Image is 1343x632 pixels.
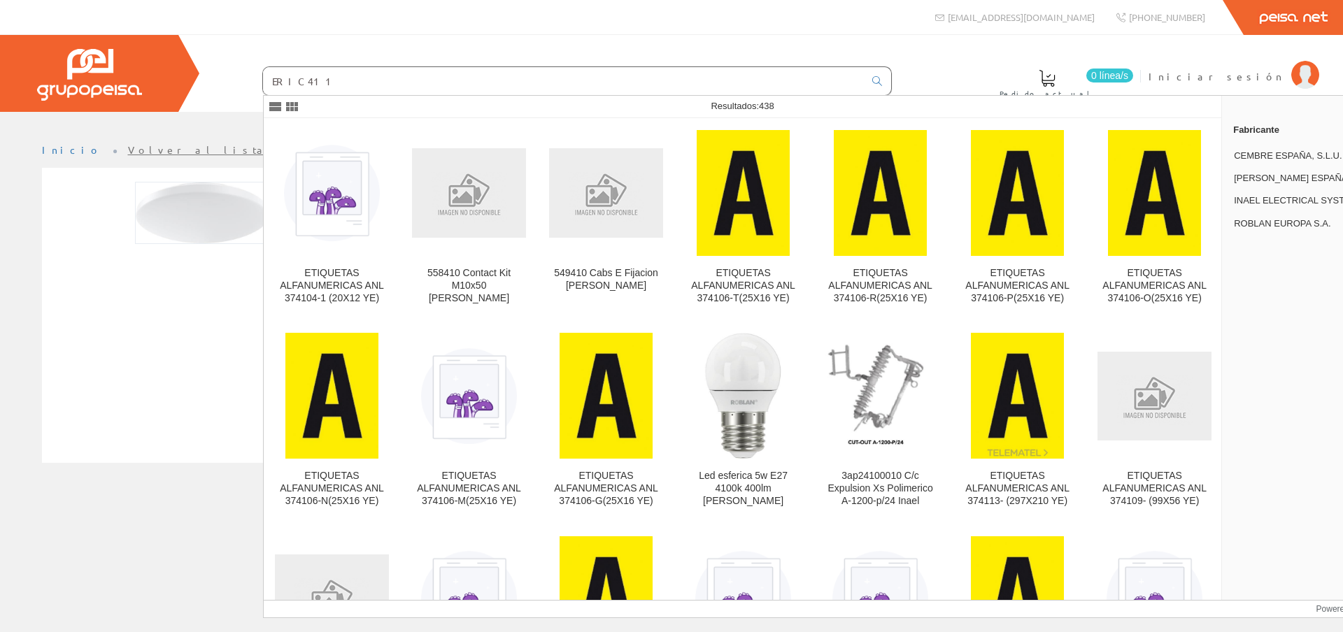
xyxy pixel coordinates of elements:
[812,322,948,524] a: 3ap24100010 C/c Expulsion Xs Polimerico A-1200-p/24 Inael 3ap24100010 C/c Expulsion Xs Polimerico...
[960,267,1074,305] div: ETIQUETAS ALFANUMERICAS ANL 374106-P(25X16 YE)
[1149,69,1284,83] span: Iniciar sesión
[538,119,674,321] a: 549410 Cabs E Fijacion Erico 549410 Cabs E Fijacion [PERSON_NAME]
[412,339,526,453] img: ETIQUETAS ALFANUMERICAS ANL 374106-M(25X16 YE)
[128,143,404,156] a: Volver al listado de productos
[759,101,774,111] span: 438
[549,148,663,237] img: 549410 Cabs E Fijacion Erico
[675,119,811,321] a: ETIQUETAS ALFANUMERICAS ANL 374106-T(25X16 YE) ETIQUETAS ALFANUMERICAS ANL 374106-T(25X16 YE)
[549,470,663,508] div: ETIQUETAS ALFANUMERICAS ANL 374106-G(25X16 YE)
[812,119,948,321] a: ETIQUETAS ALFANUMERICAS ANL 374106-R(25X16 YE) ETIQUETAS ALFANUMERICAS ANL 374106-R(25X16 YE)
[401,322,537,524] a: ETIQUETAS ALFANUMERICAS ANL 374106-M(25X16 YE) ETIQUETAS ALFANUMERICAS ANL 374106-M(25X16 YE)
[549,267,663,292] div: 549410 Cabs E Fijacion [PERSON_NAME]
[275,470,389,508] div: ETIQUETAS ALFANUMERICAS ANL 374106-N(25X16 YE)
[1097,352,1211,440] img: ETIQUETAS ALFANUMERICAS ANL 374109- (99X56 YE)
[275,267,389,305] div: ETIQUETAS ALFANUMERICAS ANL 374104-1 (20X12 YE)
[704,333,783,459] img: Led esferica 5w E27 4100k 400lm Roblan
[135,182,269,244] img: Foto artículo Plafon Techo Led Redondo 16,5W 4000K 1600lm 220v IP20 Roblan (192x88.704)
[1129,11,1205,23] span: [PHONE_NUMBER]
[560,333,652,459] img: ETIQUETAS ALFANUMERICAS ANL 374106-G(25X16 YE)
[538,322,674,524] a: ETIQUETAS ALFANUMERICAS ANL 374106-G(25X16 YE) ETIQUETAS ALFANUMERICAS ANL 374106-G(25X16 YE)
[686,267,800,305] div: ETIQUETAS ALFANUMERICAS ANL 374106-T(25X16 YE)
[412,148,526,237] img: 558410 Contact Kit M10x50 Erico
[823,339,937,453] img: 3ap24100010 C/c Expulsion Xs Polimerico A-1200-p/24 Inael
[1086,322,1223,524] a: ETIQUETAS ALFANUMERICAS ANL 374109- (99X56 YE) ETIQUETAS ALFANUMERICAS ANL 374109- (99X56 YE)
[971,333,1063,459] img: ETIQUETAS ALFANUMERICAS ANL 374113- (297X210 YE)
[42,143,101,156] a: Inicio
[949,322,1086,524] a: ETIQUETAS ALFANUMERICAS ANL 374113- (297X210 YE) ETIQUETAS ALFANUMERICAS ANL 374113- (297X210 YE)
[1108,130,1200,256] img: ETIQUETAS ALFANUMERICAS ANL 374106-O(25X16 YE)
[275,136,389,250] img: ETIQUETAS ALFANUMERICAS ANL 374104-1 (20X12 YE)
[823,267,937,305] div: ETIQUETAS ALFANUMERICAS ANL 374106-R(25X16 YE)
[960,470,1074,508] div: ETIQUETAS ALFANUMERICAS ANL 374113- (297X210 YE)
[711,101,774,111] span: Resultados:
[37,49,142,101] img: Grupo Peisa
[401,119,537,321] a: 558410 Contact Kit M10x50 Erico 558410 Contact Kit M10x50 [PERSON_NAME]
[263,67,864,95] input: Buscar ...
[834,130,926,256] img: ETIQUETAS ALFANUMERICAS ANL 374106-R(25X16 YE)
[264,322,400,524] a: ETIQUETAS ALFANUMERICAS ANL 374106-N(25X16 YE) ETIQUETAS ALFANUMERICAS ANL 374106-N(25X16 YE)
[971,130,1063,256] img: ETIQUETAS ALFANUMERICAS ANL 374106-P(25X16 YE)
[675,322,811,524] a: Led esferica 5w E27 4100k 400lm Roblan Led esferica 5w E27 4100k 400lm [PERSON_NAME]
[412,267,526,305] div: 558410 Contact Kit M10x50 [PERSON_NAME]
[285,333,378,459] img: ETIQUETAS ALFANUMERICAS ANL 374106-N(25X16 YE)
[697,130,789,256] img: ETIQUETAS ALFANUMERICAS ANL 374106-T(25X16 YE)
[1000,87,1095,101] span: Pedido actual
[948,11,1095,23] span: [EMAIL_ADDRESS][DOMAIN_NAME]
[1097,470,1211,508] div: ETIQUETAS ALFANUMERICAS ANL 374109- (99X56 YE)
[1097,267,1211,305] div: ETIQUETAS ALFANUMERICAS ANL 374106-O(25X16 YE)
[949,119,1086,321] a: ETIQUETAS ALFANUMERICAS ANL 374106-P(25X16 YE) ETIQUETAS ALFANUMERICAS ANL 374106-P(25X16 YE)
[1086,69,1133,82] span: 0 línea/s
[264,119,400,321] a: ETIQUETAS ALFANUMERICAS ANL 374104-1 (20X12 YE) ETIQUETAS ALFANUMERICAS ANL 374104-1 (20X12 YE)
[1149,58,1319,71] a: Iniciar sesión
[686,470,800,508] div: Led esferica 5w E27 4100k 400lm [PERSON_NAME]
[412,470,526,508] div: ETIQUETAS ALFANUMERICAS ANL 374106-M(25X16 YE)
[1086,119,1223,321] a: ETIQUETAS ALFANUMERICAS ANL 374106-O(25X16 YE) ETIQUETAS ALFANUMERICAS ANL 374106-O(25X16 YE)
[823,470,937,508] div: 3ap24100010 C/c Expulsion Xs Polimerico A-1200-p/24 Inael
